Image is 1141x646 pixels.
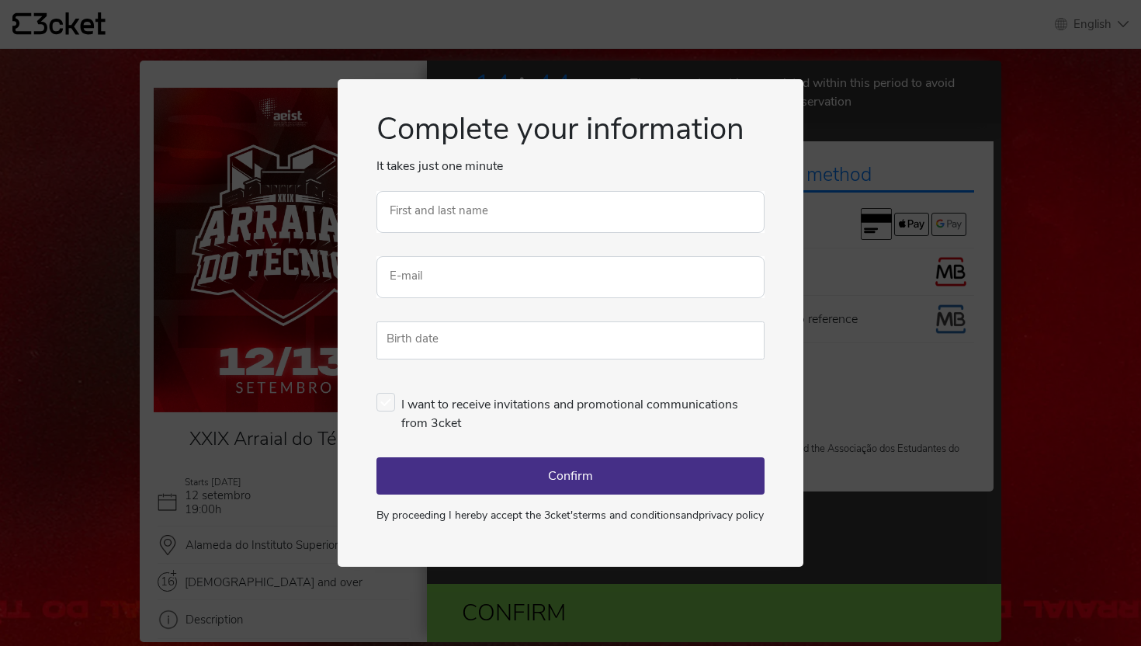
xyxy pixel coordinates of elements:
[376,457,765,495] button: Confirm
[376,256,765,298] input: E-mail
[376,110,765,157] h1: Complete your information
[376,321,449,356] label: Birth date
[376,256,435,295] label: E-mail
[376,191,765,233] input: First and last name
[376,191,501,230] label: First and last name
[401,393,765,432] span: I want to receive invitations and promotional communications from 3cket
[376,507,765,523] p: By proceeding I hereby accept the 3cket's and
[699,508,764,523] a: privacy policy
[578,508,681,523] a: terms and conditions
[376,321,765,359] input: Birth date
[376,157,765,175] p: It takes just one minute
